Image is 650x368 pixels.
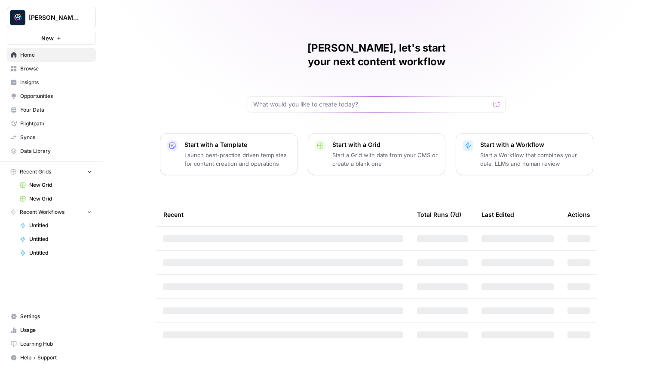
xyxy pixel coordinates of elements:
a: Opportunities [7,89,96,103]
button: Start with a TemplateLaunch best-practice driven templates for content creation and operations [160,133,297,175]
a: Your Data [7,103,96,117]
span: New Grid [29,195,92,203]
p: Start with a Workflow [480,140,586,149]
span: Your Data [20,106,92,114]
a: Syncs [7,131,96,144]
button: Start with a WorkflowStart a Workflow that combines your data, LLMs and human review [456,133,593,175]
span: Settings [20,313,92,320]
a: Usage [7,323,96,337]
a: Data Library [7,144,96,158]
a: Learning Hub [7,337,96,351]
p: Start with a Template [184,140,290,149]
div: Total Runs (7d) [417,203,461,226]
span: Untitled [29,249,92,257]
div: Actions [567,203,590,226]
a: Settings [7,310,96,323]
button: Start with a GridStart a Grid with data from your CMS or create a blank one [308,133,445,175]
span: New [41,34,54,43]
span: Learning Hub [20,340,92,348]
input: What would you like to create today? [253,100,490,109]
a: Untitled [16,219,96,232]
div: Last Edited [481,203,514,226]
div: Recent [163,203,403,226]
span: Help + Support [20,354,92,362]
button: Help + Support [7,351,96,365]
a: Untitled [16,246,96,260]
button: Recent Grids [7,165,96,178]
button: Recent Workflows [7,206,96,219]
a: Home [7,48,96,62]
span: Flightpath [20,120,92,128]
span: Recent Grids [20,168,51,176]
span: Untitled [29,222,92,229]
p: Start a Grid with data from your CMS or create a blank one [332,151,438,168]
a: New Grid [16,178,96,192]
span: Opportunities [20,92,92,100]
p: Start a Workflow that combines your data, LLMs and human review [480,151,586,168]
a: Untitled [16,232,96,246]
span: Home [20,51,92,59]
img: Berna's Personal Logo [10,10,25,25]
button: New [7,32,96,45]
span: Usage [20,326,92,334]
p: Launch best-practice driven templates for content creation and operations [184,151,290,168]
span: Data Library [20,147,92,155]
span: [PERSON_NAME] Personal [29,13,81,22]
span: New Grid [29,181,92,189]
a: Insights [7,76,96,89]
a: Browse [7,62,96,76]
button: Workspace: Berna's Personal [7,7,96,28]
span: Recent Workflows [20,208,64,216]
a: New Grid [16,192,96,206]
span: Insights [20,79,92,86]
span: Syncs [20,134,92,141]
span: Untitled [29,235,92,243]
h1: [PERSON_NAME], let's start your next content workflow [248,41,506,69]
span: Browse [20,65,92,73]
p: Start with a Grid [332,140,438,149]
a: Flightpath [7,117,96,131]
